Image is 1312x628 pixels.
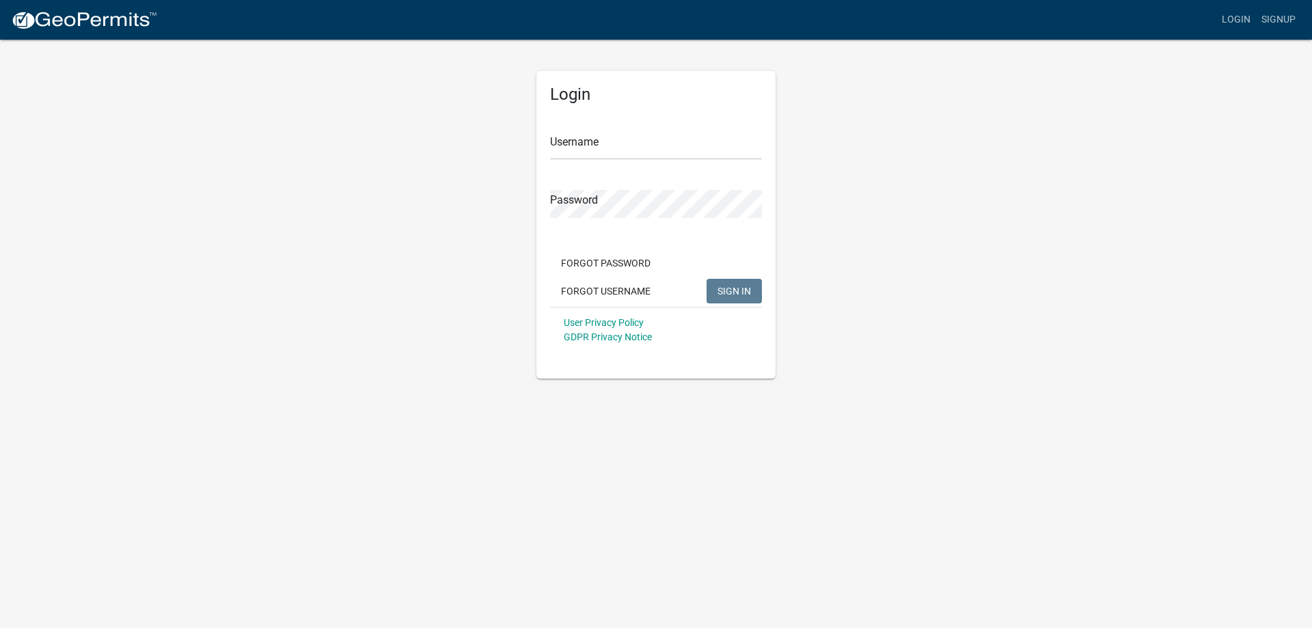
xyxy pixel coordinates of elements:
button: SIGN IN [707,279,762,303]
a: GDPR Privacy Notice [564,331,652,342]
button: Forgot Password [550,251,661,275]
h5: Login [550,85,762,105]
a: User Privacy Policy [564,317,644,328]
a: Login [1216,7,1256,33]
a: Signup [1256,7,1301,33]
span: SIGN IN [717,285,751,296]
button: Forgot Username [550,279,661,303]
